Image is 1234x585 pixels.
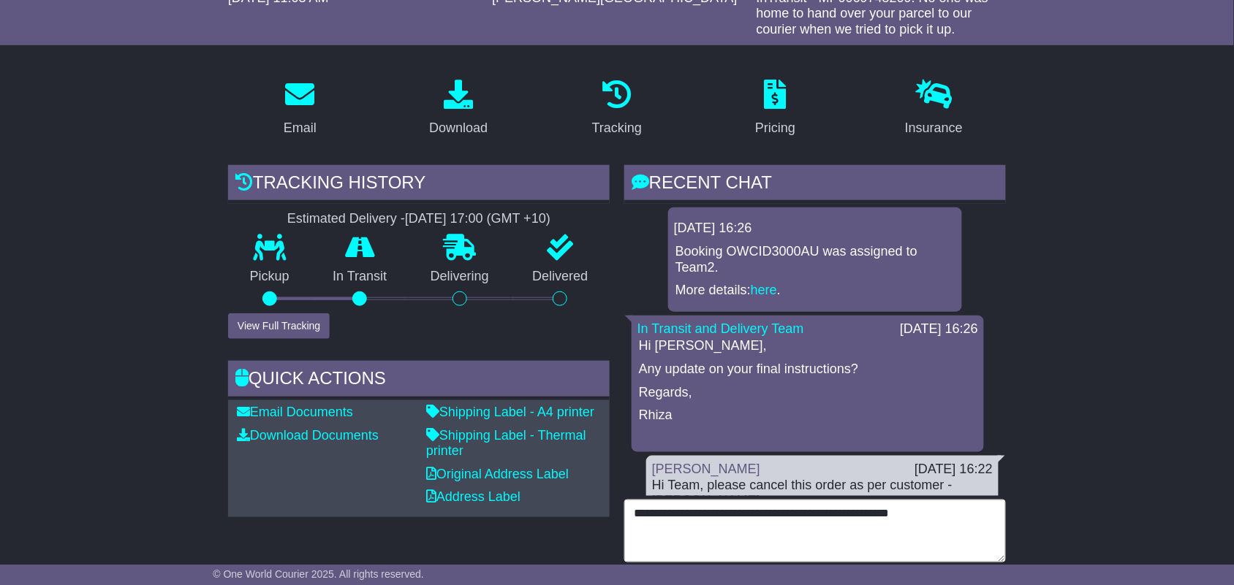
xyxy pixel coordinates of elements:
[237,405,353,419] a: Email Documents
[426,405,594,419] a: Shipping Label - A4 printer
[511,269,610,285] p: Delivered
[274,74,326,143] a: Email
[311,269,409,285] p: In Transit
[652,478,993,509] div: Hi Team, please cancel this order as per customer - [PERSON_NAME]
[639,338,977,354] p: Hi [PERSON_NAME],
[426,489,521,504] a: Address Label
[652,462,760,476] a: [PERSON_NAME]
[228,269,311,285] p: Pickup
[426,467,569,481] a: Original Address Label
[228,165,610,204] div: Tracking history
[675,283,955,299] p: More details: .
[639,408,977,424] p: Rhiza
[900,321,978,337] div: [DATE] 16:26
[637,321,804,336] a: In Transit and Delivery Team
[592,118,642,138] div: Tracking
[405,211,550,227] div: [DATE] 17:00 (GMT +10)
[213,568,424,580] span: © One World Courier 2025. All rights reserved.
[429,118,488,138] div: Download
[674,221,956,237] div: [DATE] 16:26
[228,361,610,400] div: Quick Actions
[426,428,586,459] a: Shipping Label - Thermal printer
[915,462,993,478] div: [DATE] 16:22
[639,362,977,378] p: Any update on your final instructions?
[624,165,1006,204] div: RECENT CHAT
[746,74,805,143] a: Pricing
[409,269,511,285] p: Delivering
[583,74,651,143] a: Tracking
[228,313,330,339] button: View Full Tracking
[228,211,610,227] div: Estimated Delivery -
[420,74,497,143] a: Download
[237,428,379,443] a: Download Documents
[639,385,977,401] p: Regards,
[284,118,317,138] div: Email
[896,74,972,143] a: Insurance
[751,283,777,297] a: here
[755,118,795,138] div: Pricing
[905,118,963,138] div: Insurance
[675,244,955,275] p: Booking OWCID3000AU was assigned to Team2.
